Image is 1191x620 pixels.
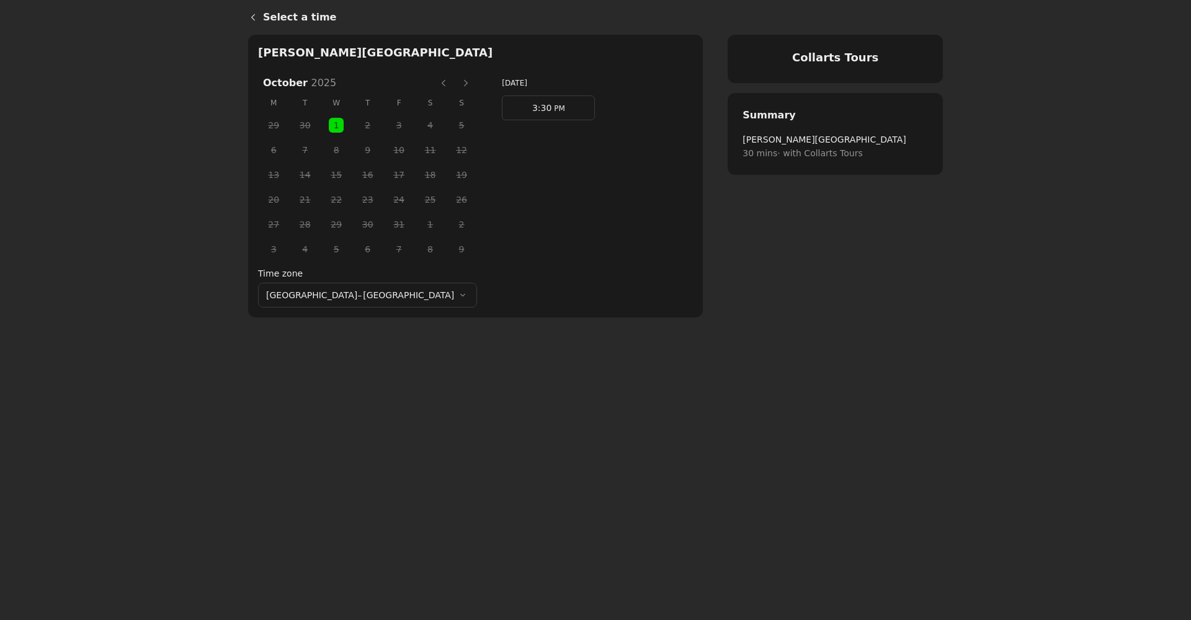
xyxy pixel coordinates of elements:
[264,190,283,209] span: 20
[321,93,352,113] span: W
[743,108,928,123] h2: Summary
[434,73,453,93] button: Previous month
[329,242,344,257] button: Wednesday, 5 November 2025
[454,143,469,157] button: Sunday, 12 October 2025
[359,166,377,184] span: 16
[264,240,283,259] span: 3
[421,190,440,209] span: 25
[454,192,469,207] button: Sunday, 26 October 2025
[452,116,471,135] span: 5
[414,93,445,113] span: S
[289,93,320,113] span: T
[391,192,406,207] button: Friday, 24 October 2025
[421,215,440,234] span: 1
[263,10,943,25] h1: Select a time
[298,143,313,157] button: Tuesday, 7 October 2025
[454,118,469,133] button: Sunday, 5 October 2025
[327,240,346,259] span: 5
[298,192,313,207] button: Tuesday, 21 October 2025
[452,141,471,159] span: 12
[329,167,344,182] button: Wednesday, 15 October 2025
[532,103,551,113] span: 3:30
[360,217,375,232] button: Thursday, 30 October 2025
[258,283,477,308] button: [GEOGRAPHIC_DATA]–[GEOGRAPHIC_DATA]
[266,217,281,232] button: Monday, 27 October 2025
[421,116,440,135] span: 4
[296,141,314,159] span: 7
[360,167,375,182] button: Thursday, 16 October 2025
[296,190,314,209] span: 21
[421,166,440,184] span: 18
[327,190,346,209] span: 22
[264,141,283,159] span: 6
[296,240,314,259] span: 4
[551,104,564,113] span: PM
[390,215,408,234] span: 31
[391,242,406,257] button: Friday, 7 November 2025
[352,93,383,113] span: T
[390,116,408,135] span: 3
[452,166,471,184] span: 19
[266,118,281,133] button: Monday, 29 September 2025
[390,141,408,159] span: 10
[360,143,375,157] button: Thursday, 9 October 2025
[266,242,281,257] button: Monday, 3 November 2025
[329,217,344,232] button: Wednesday, 29 October 2025
[454,167,469,182] button: Sunday, 19 October 2025
[391,143,406,157] button: Friday, 10 October 2025
[454,217,469,232] button: Sunday, 2 November 2025
[360,242,375,257] button: Thursday, 6 November 2025
[329,143,344,157] button: Wednesday, 8 October 2025
[264,166,283,184] span: 13
[391,217,406,232] button: Friday, 31 October 2025
[266,143,281,157] button: Monday, 6 October 2025
[391,167,406,182] button: Friday, 17 October 2025
[452,215,471,234] span: 2
[502,95,595,120] a: 3:30 PM
[296,166,314,184] span: 14
[391,118,406,133] button: Friday, 3 October 2025
[258,76,432,91] h3: October
[743,50,928,66] h4: Collarts Tours
[327,166,346,184] span: 15
[359,116,377,135] span: 2
[383,93,414,113] span: F
[298,167,313,182] button: Tuesday, 14 October 2025
[359,190,377,209] span: 23
[298,217,313,232] button: Tuesday, 28 October 2025
[502,77,690,89] h3: [DATE]
[258,45,693,61] h2: [PERSON_NAME][GEOGRAPHIC_DATA]
[296,116,314,135] span: 30
[390,240,408,259] span: 7
[329,118,344,133] button: Wednesday, 1 October 2025 selected
[359,240,377,259] span: 6
[454,242,469,257] button: Sunday, 9 November 2025
[298,118,313,133] button: Tuesday, 30 September 2025
[743,146,928,160] span: 30 mins · with Collarts Tours
[359,141,377,159] span: 9
[390,190,408,209] span: 24
[238,2,263,32] a: Back
[423,167,438,182] button: Saturday, 18 October 2025
[258,93,289,113] span: M
[423,217,438,232] button: Saturday, 1 November 2025
[423,192,438,207] button: Saturday, 25 October 2025
[360,192,375,207] button: Thursday, 23 October 2025
[266,192,281,207] button: Monday, 20 October 2025
[266,167,281,182] button: Monday, 13 October 2025
[359,215,377,234] span: 30
[390,166,408,184] span: 17
[421,240,440,259] span: 8
[327,141,346,159] span: 8
[258,267,477,280] label: Time zone
[311,77,337,89] span: 2025
[327,215,346,234] span: 29
[423,143,438,157] button: Saturday, 11 October 2025
[329,192,344,207] button: Wednesday, 22 October 2025
[452,240,471,259] span: 9
[264,215,283,234] span: 27
[327,116,346,135] span: 1
[743,133,928,146] span: [PERSON_NAME][GEOGRAPHIC_DATA]
[423,118,438,133] button: Saturday, 4 October 2025
[264,116,283,135] span: 29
